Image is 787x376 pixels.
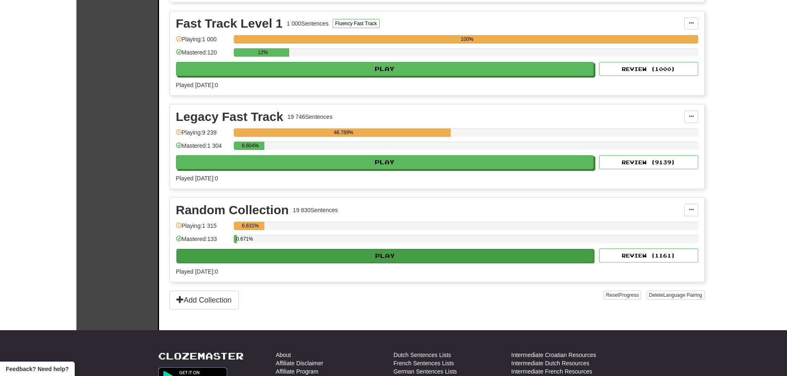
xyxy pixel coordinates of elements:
a: Affiliate Disclaimer [276,359,323,367]
button: Review (1000) [599,62,698,76]
a: Affiliate Program [276,367,319,376]
button: Review (9139) [599,155,698,169]
button: Play [176,155,594,169]
span: Open feedback widget [6,365,69,373]
div: 100% [236,35,698,43]
div: Mastered: 133 [176,235,230,248]
a: Clozemaster [158,351,244,361]
button: Review (1161) [599,248,698,262]
div: Mastered: 120 [176,48,230,62]
a: Dutch Sentences Lists [394,351,451,359]
a: Intermediate French Resources [511,367,592,376]
div: 19 746 Sentences [288,113,333,121]
span: Language Pairing [663,292,702,298]
div: 1 000 Sentences [287,19,328,28]
span: Played [DATE]: 0 [176,82,218,88]
div: 0.671% [236,235,237,243]
div: Random Collection [176,204,289,216]
div: 12% [236,48,290,57]
a: German Sentences Lists [394,367,457,376]
div: Legacy Fast Track [176,111,283,123]
button: ResetProgress [604,291,641,300]
span: Progress [619,292,639,298]
span: Played [DATE]: 0 [176,268,218,275]
div: 19 830 Sentences [293,206,338,214]
span: Played [DATE]: 0 [176,175,218,182]
button: DeleteLanguage Pairing [647,291,705,300]
button: Play [176,249,594,263]
div: Mastered: 1 304 [176,142,230,155]
button: Fluency Fast Track [333,19,379,28]
div: Playing: 1 315 [176,222,230,235]
div: Playing: 1 000 [176,35,230,49]
a: French Sentences Lists [394,359,454,367]
div: Fast Track Level 1 [176,17,283,30]
div: 46.789% [236,128,451,137]
button: Add Collection [169,291,239,310]
a: Intermediate Croatian Resources [511,351,596,359]
div: 6.604% [236,142,264,150]
div: Playing: 9 239 [176,128,230,142]
button: Play [176,62,594,76]
a: About [276,351,291,359]
div: 6.631% [236,222,264,230]
a: Intermediate Dutch Resources [511,359,590,367]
